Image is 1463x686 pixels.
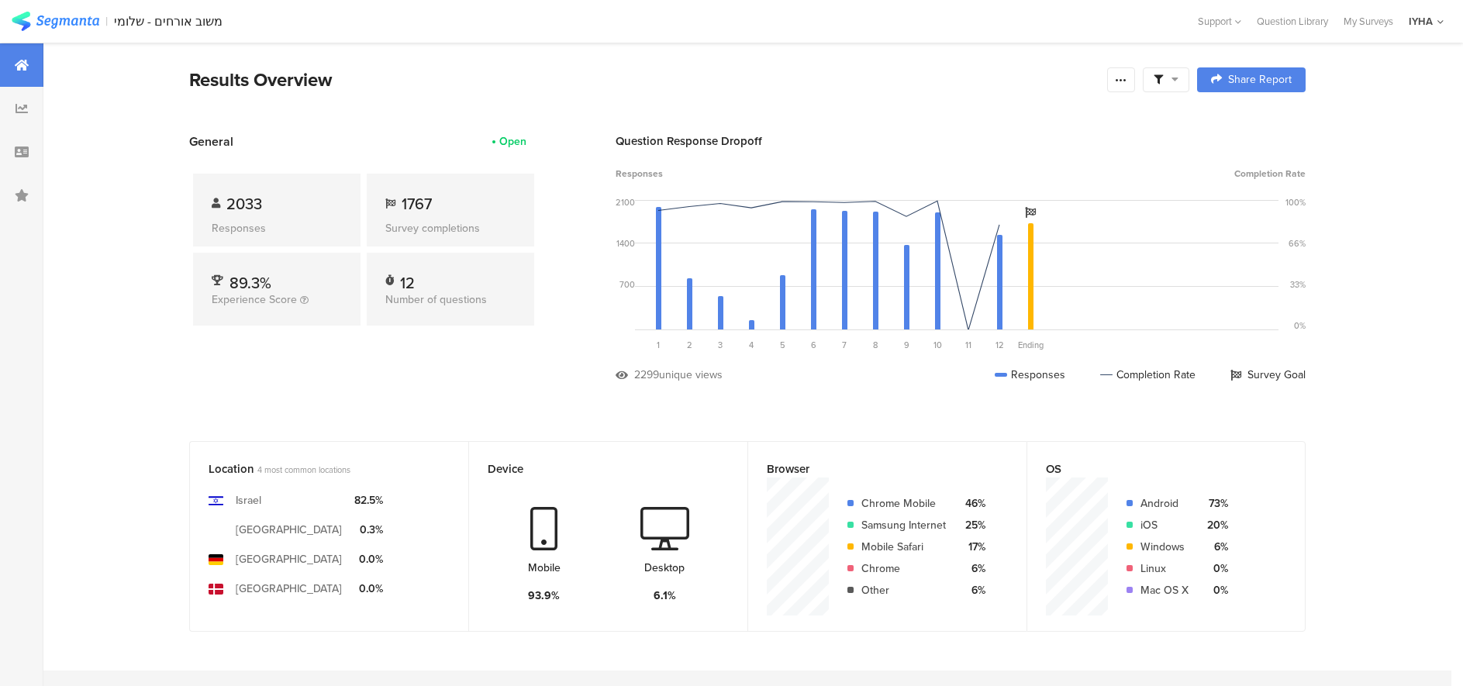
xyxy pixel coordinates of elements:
div: 6% [958,582,985,598]
div: 46% [958,495,985,512]
div: Windows [1140,539,1189,555]
span: 11 [965,339,971,351]
div: 700 [619,278,635,291]
div: 0% [1294,319,1306,332]
div: Android [1140,495,1189,512]
div: Mobile Safari [861,539,946,555]
span: 89.3% [229,271,271,295]
span: 9 [904,339,909,351]
div: Question Response Dropoff [616,133,1306,150]
div: Desktop [644,560,685,576]
div: 0% [1201,582,1228,598]
div: IYHA [1409,14,1433,29]
div: | [105,12,108,30]
div: Samsung Internet [861,517,946,533]
div: 6.1% [654,588,676,604]
a: My Surveys [1336,14,1401,29]
i: Survey Goal [1025,207,1036,218]
div: 25% [958,517,985,533]
div: Browser [767,460,982,477]
div: Completion Rate [1100,367,1196,383]
span: 1767 [402,192,432,215]
span: 2 [687,339,692,351]
span: Completion Rate [1234,167,1306,181]
a: Question Library [1249,14,1336,29]
div: 6% [958,560,985,577]
div: 82.5% [354,492,383,508]
div: Survey completions [385,220,516,236]
span: Share Report [1228,74,1292,85]
span: 8 [873,339,878,351]
div: Location [209,460,424,477]
span: 3 [718,339,723,351]
div: Mobile [528,560,561,576]
div: Linux [1140,560,1189,577]
div: 0.0% [354,551,383,567]
div: [GEOGRAPHIC_DATA] [236,551,342,567]
div: 17% [958,539,985,555]
div: OS [1046,460,1261,477]
div: 100% [1285,196,1306,209]
span: 6 [811,339,816,351]
div: Open [499,133,526,150]
div: 12 [400,271,415,287]
div: Results Overview [189,66,1099,94]
div: 93.9% [528,588,560,604]
div: unique views [659,367,723,383]
div: Device [488,460,703,477]
div: Ending [1015,339,1046,351]
div: 2100 [616,196,635,209]
div: Chrome Mobile [861,495,946,512]
div: 0% [1201,560,1228,577]
div: Other [861,582,946,598]
div: Mac OS X [1140,582,1189,598]
div: Survey Goal [1230,367,1306,383]
span: Responses [616,167,663,181]
span: 4 [749,339,754,351]
span: 5 [780,339,785,351]
div: Chrome [861,560,946,577]
div: 0.0% [354,581,383,597]
div: משוב אורחים - שלומי [114,14,223,29]
span: General [189,133,233,150]
div: Responses [212,220,342,236]
img: segmanta logo [12,12,99,31]
span: 4 most common locations [257,464,350,476]
div: 66% [1289,237,1306,250]
span: 7 [842,339,847,351]
div: 20% [1201,517,1228,533]
div: [GEOGRAPHIC_DATA] [236,581,342,597]
span: 10 [933,339,942,351]
div: 6% [1201,539,1228,555]
div: [GEOGRAPHIC_DATA] [236,522,342,538]
div: 0.3% [354,522,383,538]
div: iOS [1140,517,1189,533]
div: 73% [1201,495,1228,512]
div: Responses [995,367,1065,383]
span: 1 [657,339,660,351]
span: Number of questions [385,291,487,308]
div: Support [1198,9,1241,33]
div: Israel [236,492,261,508]
div: 2299 [634,367,659,383]
div: 1400 [616,237,635,250]
span: 2033 [226,192,262,215]
div: 33% [1290,278,1306,291]
span: Experience Score [212,291,297,308]
span: 12 [995,339,1004,351]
